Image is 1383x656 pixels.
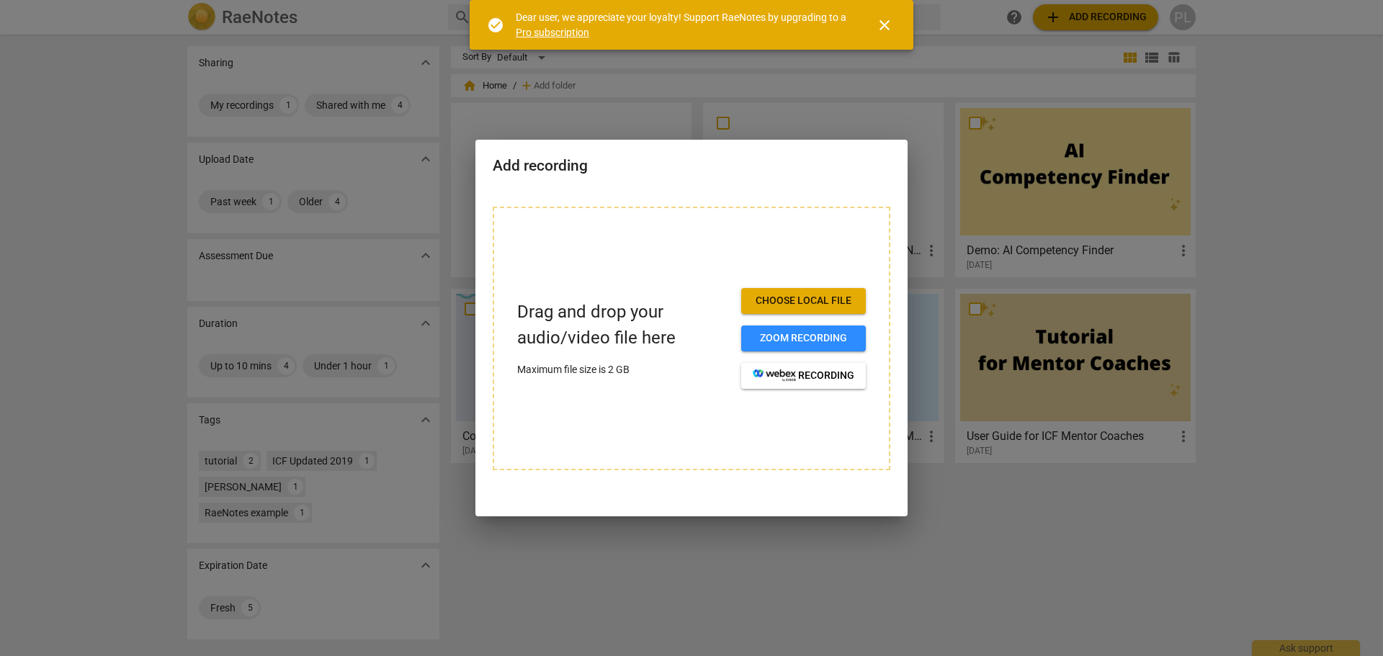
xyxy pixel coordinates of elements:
span: close [876,17,893,34]
button: Close [867,8,902,42]
span: recording [753,369,854,383]
a: Pro subscription [516,27,589,38]
h2: Add recording [493,157,890,175]
span: Zoom recording [753,331,854,346]
button: recording [741,363,866,389]
button: Zoom recording [741,325,866,351]
button: Choose local file [741,288,866,314]
span: Choose local file [753,294,854,308]
p: Drag and drop your audio/video file here [517,300,730,350]
p: Maximum file size is 2 GB [517,362,730,377]
span: check_circle [487,17,504,34]
div: Dear user, we appreciate your loyalty! Support RaeNotes by upgrading to a [516,10,850,40]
